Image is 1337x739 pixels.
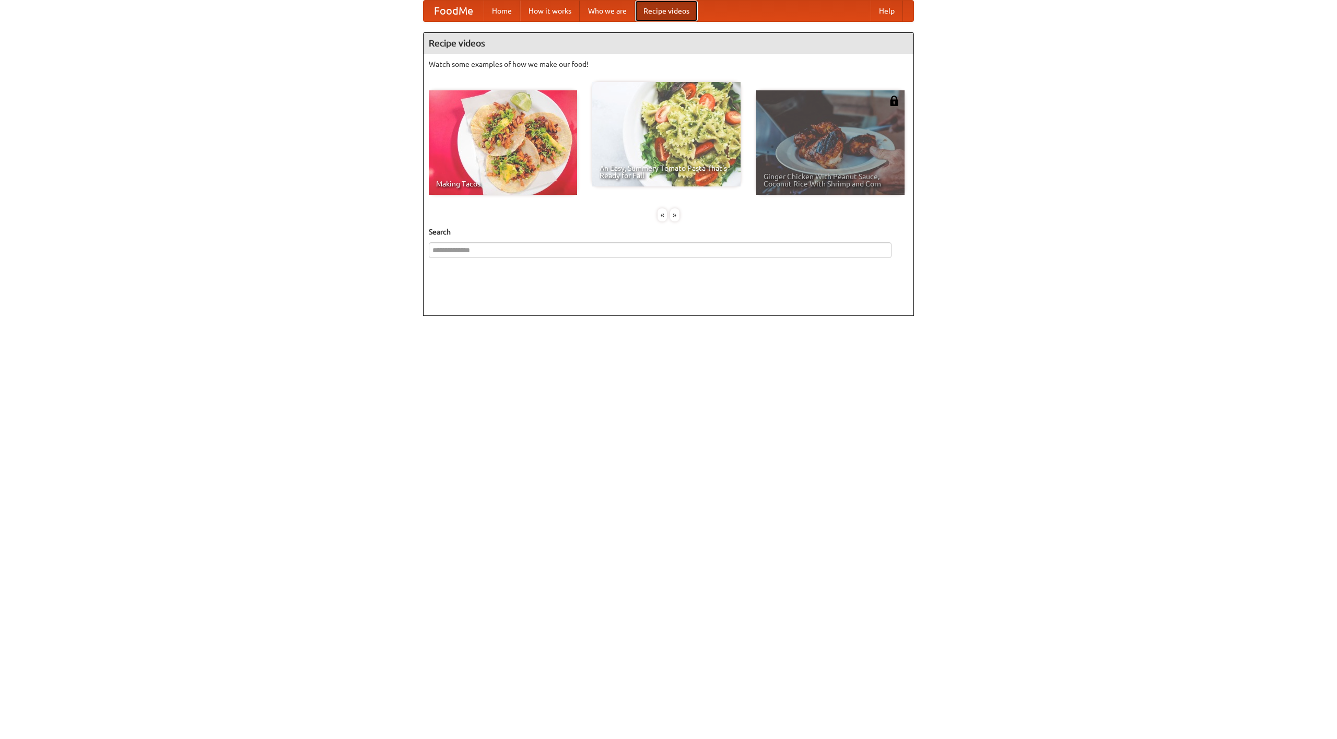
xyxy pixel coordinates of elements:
a: How it works [520,1,580,21]
h4: Recipe videos [424,33,913,54]
a: Home [484,1,520,21]
p: Watch some examples of how we make our food! [429,59,908,69]
span: An Easy, Summery Tomato Pasta That's Ready for Fall [600,165,733,179]
span: Making Tacos [436,180,570,187]
div: » [670,208,679,221]
div: « [658,208,667,221]
h5: Search [429,227,908,237]
a: Help [871,1,903,21]
a: Recipe videos [635,1,698,21]
a: Who we are [580,1,635,21]
a: An Easy, Summery Tomato Pasta That's Ready for Fall [592,82,741,186]
a: Making Tacos [429,90,577,195]
a: FoodMe [424,1,484,21]
img: 483408.png [889,96,899,106]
